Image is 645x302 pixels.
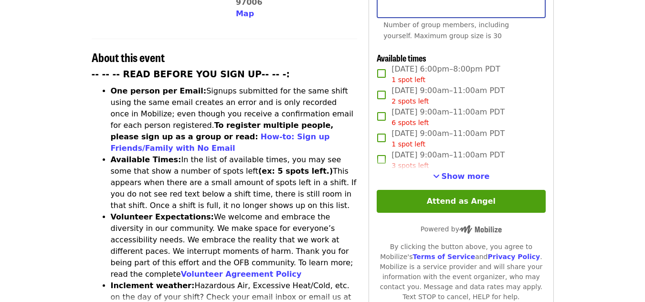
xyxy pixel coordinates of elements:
[236,9,254,18] span: Map
[391,97,429,105] span: 2 spots left
[258,167,333,176] strong: (ex: 5 spots left.)
[111,121,334,141] strong: To register multiple people, please sign up as a group or read:
[391,106,505,128] span: [DATE] 9:00am–11:00am PDT
[111,85,358,154] li: Signups submitted for the same shift using the same email creates an error and is only recorded o...
[92,69,290,79] strong: -- -- -- READ BEFORE YOU SIGN UP-- -- -:
[391,76,425,83] span: 1 spot left
[433,171,490,182] button: See more timeslots
[111,211,358,280] li: We welcome and embrace the diversity in our community. We make space for everyone’s accessibility...
[391,128,505,149] span: [DATE] 9:00am–11:00am PDT
[377,52,426,64] span: Available times
[181,270,302,279] a: Volunteer Agreement Policy
[111,281,195,290] strong: Inclement weather:
[236,8,254,20] button: Map
[111,132,330,153] a: How-to: Sign up Friends/Family with No Email
[391,162,429,169] span: 3 spots left
[111,155,181,164] strong: Available Times:
[92,49,165,65] span: About this event
[391,85,505,106] span: [DATE] 9:00am–11:00am PDT
[487,253,540,260] a: Privacy Policy
[442,172,490,181] span: Show more
[391,63,500,85] span: [DATE] 6:00pm–8:00pm PDT
[111,154,358,211] li: In the list of available times, you may see some that show a number of spots left This appears wh...
[391,119,429,126] span: 6 spots left
[111,86,207,95] strong: One person per Email:
[377,190,545,213] button: Attend as Angel
[377,242,545,302] div: By clicking the button above, you agree to Mobilize's and . Mobilize is a service provider and wi...
[391,149,505,171] span: [DATE] 9:00am–11:00am PDT
[391,140,425,148] span: 1 spot left
[383,21,509,40] span: Number of group members, including yourself. Maximum group size is 30
[421,225,502,233] span: Powered by
[111,212,214,221] strong: Volunteer Expectations:
[412,253,475,260] a: Terms of Service
[459,225,502,234] img: Powered by Mobilize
